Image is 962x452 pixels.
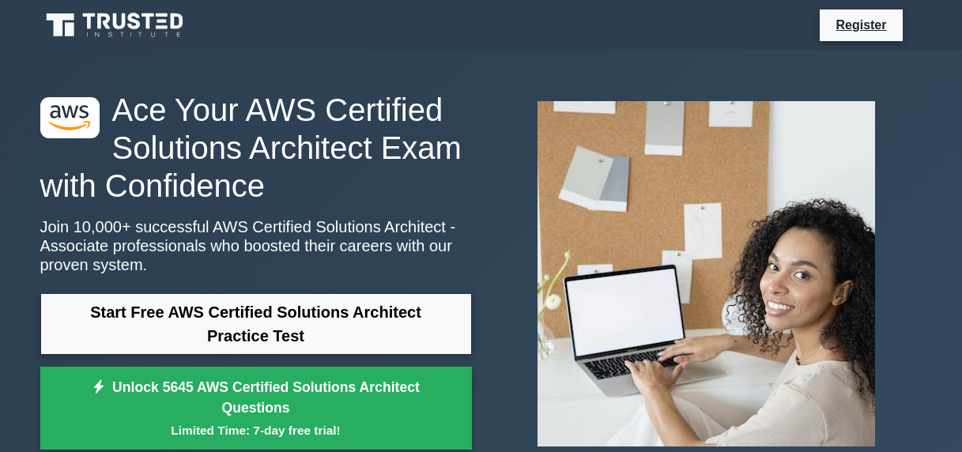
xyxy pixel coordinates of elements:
h1: Ace Your AWS Certified Solutions Architect Exam with Confidence [40,91,472,205]
a: Start Free AWS Certified Solutions Architect Practice Test [40,293,472,355]
small: Limited Time: 7-day free trial! [60,421,452,439]
a: Unlock 5645 AWS Certified Solutions Architect QuestionsLimited Time: 7-day free trial! [40,367,472,450]
p: Join 10,000+ successful AWS Certified Solutions Architect - Associate professionals who boosted t... [40,217,472,274]
a: Register [826,15,896,35]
